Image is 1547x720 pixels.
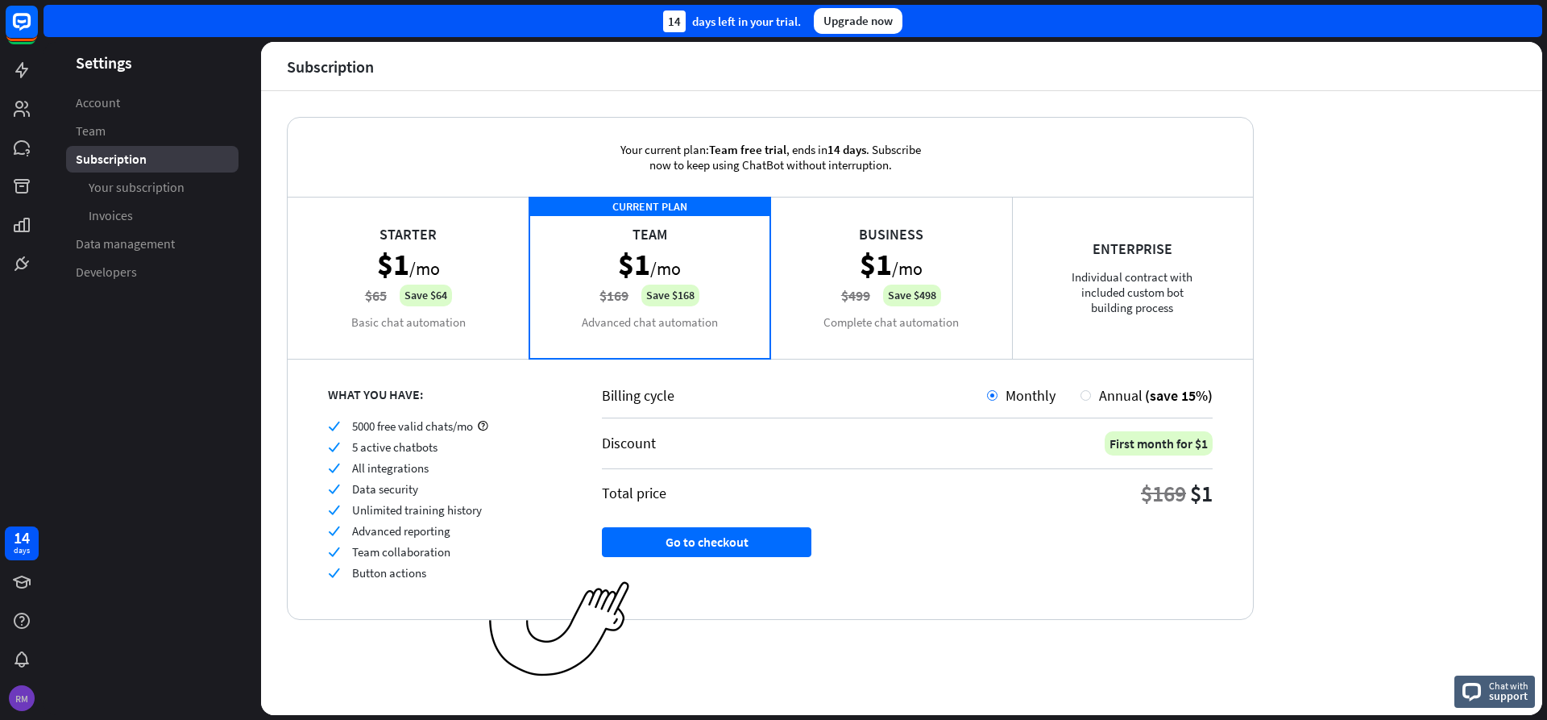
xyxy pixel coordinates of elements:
div: days [14,545,30,556]
span: 5 active chatbots [352,439,438,455]
span: Data management [76,235,175,252]
a: Developers [66,259,238,285]
div: WHAT YOU HAVE: [328,386,562,402]
span: Account [76,94,120,111]
a: Your subscription [66,174,238,201]
span: Developers [76,264,137,281]
span: support [1489,689,1528,703]
a: 14 days [5,526,39,560]
span: Team collaboration [352,544,450,560]
span: Your subscription [89,179,185,196]
button: Open LiveChat chat widget [13,6,61,55]
a: Data management [66,231,238,257]
span: Chat with [1489,678,1528,693]
i: check [328,420,340,432]
span: Annual [1099,386,1143,405]
div: $1 [1190,479,1213,508]
span: Unlimited training history [352,502,482,518]
span: Invoices [89,207,133,224]
span: Data security [352,481,418,497]
i: check [328,462,340,474]
i: check [328,504,340,516]
span: All integrations [352,460,429,476]
a: Account [66,89,238,116]
div: 14 [663,10,686,32]
div: Upgrade now [814,8,902,34]
button: Go to checkout [602,527,811,557]
span: Team [76,123,106,139]
span: Monthly [1006,386,1056,405]
i: check [328,441,340,453]
img: ec979a0a656117aaf919.png [489,581,630,677]
span: Subscription [76,151,147,168]
div: Discount [602,434,656,452]
a: Invoices [66,202,238,229]
div: Billing cycle [602,386,987,405]
span: Button actions [352,565,426,581]
span: 5000 free valid chats/mo [352,418,473,434]
span: Team free trial [709,142,786,157]
div: Your current plan: , ends in . Subscribe now to keep using ChatBot without interruption. [597,118,944,197]
i: check [328,567,340,579]
div: RM [9,685,35,711]
i: check [328,483,340,495]
span: Advanced reporting [352,523,450,539]
header: Settings [44,52,261,73]
div: First month for $1 [1105,431,1213,456]
div: $169 [1141,479,1186,508]
div: days left in your trial. [663,10,801,32]
div: 14 [14,531,30,545]
span: (save 15%) [1145,386,1213,405]
div: Total price [602,484,666,502]
i: check [328,525,340,537]
span: 14 days [827,142,866,157]
i: check [328,546,340,558]
div: Subscription [287,57,374,76]
a: Team [66,118,238,144]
